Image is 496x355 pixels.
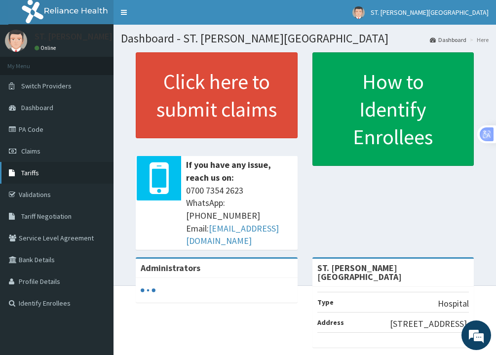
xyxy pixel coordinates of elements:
svg: audio-loading [141,283,155,298]
a: How to Identify Enrollees [312,52,474,166]
li: Here [467,36,489,44]
a: Click here to submit claims [136,52,298,138]
a: Dashboard [430,36,466,44]
a: Online [35,44,58,51]
p: ST. [PERSON_NAME][GEOGRAPHIC_DATA] [35,32,194,41]
b: Address [317,318,344,327]
a: [EMAIL_ADDRESS][DOMAIN_NAME] [186,223,279,247]
span: Claims [21,147,40,156]
span: Switch Providers [21,81,72,90]
span: Tariff Negotiation [21,212,72,221]
b: If you have any issue, reach us on: [186,159,271,183]
span: 0700 7354 2623 WhatsApp: [PHONE_NUMBER] Email: [186,184,293,248]
p: Hospital [438,297,469,310]
strong: ST. [PERSON_NAME][GEOGRAPHIC_DATA] [317,262,402,282]
b: Type [317,298,334,307]
span: Dashboard [21,103,53,112]
span: ST. [PERSON_NAME][GEOGRAPHIC_DATA] [371,8,489,17]
b: Administrators [141,262,200,274]
img: User Image [352,6,365,19]
h1: Dashboard - ST. [PERSON_NAME][GEOGRAPHIC_DATA] [121,32,489,45]
p: [STREET_ADDRESS]. [390,317,469,330]
span: Tariffs [21,168,39,177]
img: User Image [5,30,27,52]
